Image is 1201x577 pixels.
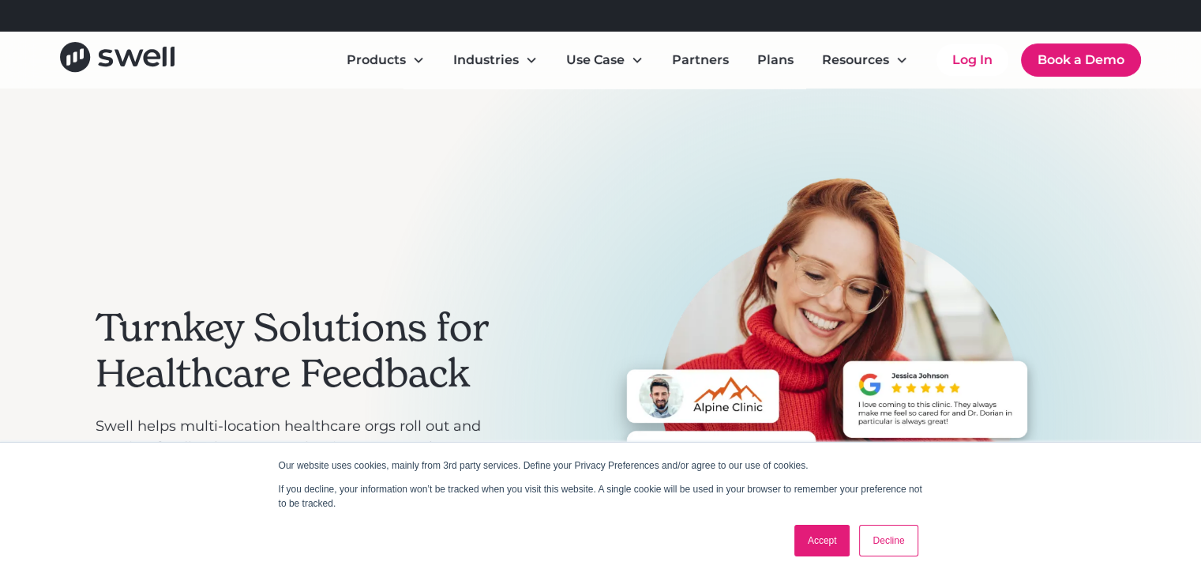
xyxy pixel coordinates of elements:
div: Resources [809,44,921,76]
p: Swell helps multi-location healthcare orgs roll out and monitor feedback programs that improve em... [96,416,522,480]
h2: Turnkey Solutions for Healthcare Feedback [96,305,522,396]
div: Industries [441,44,550,76]
div: Products [334,44,437,76]
a: Book a Demo [1021,43,1141,77]
a: Accept [794,525,850,556]
a: home [60,42,175,77]
div: Use Case [566,51,625,70]
a: Log In [936,44,1008,76]
div: Products [347,51,406,70]
p: Our website uses cookies, mainly from 3rd party services. Define your Privacy Preferences and/or ... [279,458,923,473]
iframe: Chat Widget [932,406,1201,577]
a: Decline [859,525,918,556]
div: Resources [822,51,889,70]
a: Partners [659,44,741,76]
div: Use Case [554,44,656,76]
div: Industries [453,51,519,70]
p: If you decline, your information won’t be tracked when you visit this website. A single cookie wi... [279,482,923,511]
a: Plans [745,44,806,76]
